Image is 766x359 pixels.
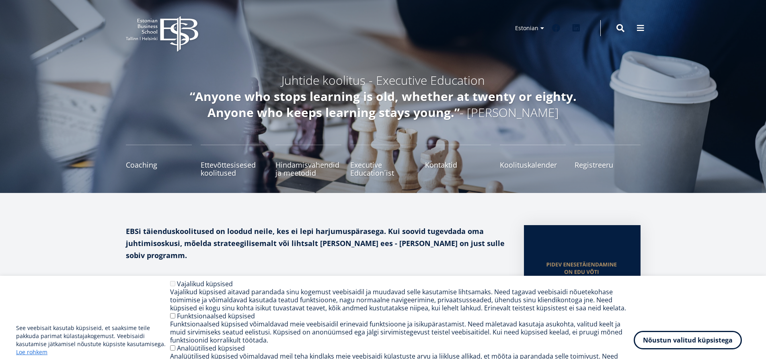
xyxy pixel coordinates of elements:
[16,348,47,356] a: Loe rohkem
[500,161,566,169] span: Koolituskalender
[548,20,564,36] a: Facebook
[275,145,341,177] a: Hindamisvahendid ja meetodid
[425,161,491,169] span: Kontaktid
[177,344,245,353] label: Analüütilised küpsised
[350,145,416,177] a: Executive Education´ist
[170,288,634,312] div: Vajalikud küpsised aitavad parandada sinu kogemust veebisaidil ja muudavad selle kasutamise lihts...
[500,145,566,177] a: Koolituskalender
[575,145,641,177] a: Registreeru
[16,324,170,356] p: See veebisait kasutab küpsiseid, et saaksime teile pakkuda parimat külastajakogemust. Veebisaidi ...
[201,145,267,177] a: Ettevõttesisesed koolitused
[634,331,742,349] button: Nõustun valitud küpsistega
[126,226,505,260] strong: EBSi täienduskoolitused on loodud neile, kes ei lepi harjumuspärasega. Kui soovid tugevdada oma j...
[177,312,255,320] label: Funktsionaalsed küpsised
[170,88,596,121] h5: - [PERSON_NAME]
[425,145,491,177] a: Kontaktid
[568,20,584,36] a: Linkedin
[201,161,267,177] span: Ettevõttesisesed koolitused
[177,279,233,288] label: Vajalikud küpsised
[170,72,596,88] h5: Juhtide koolitus - Executive Education
[350,161,416,177] span: Executive Education´ist
[126,161,192,169] span: Coaching
[126,275,240,284] strong: 2025/2026 algavad programmid:
[275,161,341,177] span: Hindamisvahendid ja meetodid
[170,320,634,344] div: Funktsionaalsed küpsised võimaldavad meie veebisaidil erinevaid funktsioone ja isikupärastamist. ...
[126,145,192,177] a: Coaching
[190,88,577,121] em: “Anyone who stops learning is old, whether at twenty or eighty. Anyone who keeps learning stays y...
[575,161,641,169] span: Registreeru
